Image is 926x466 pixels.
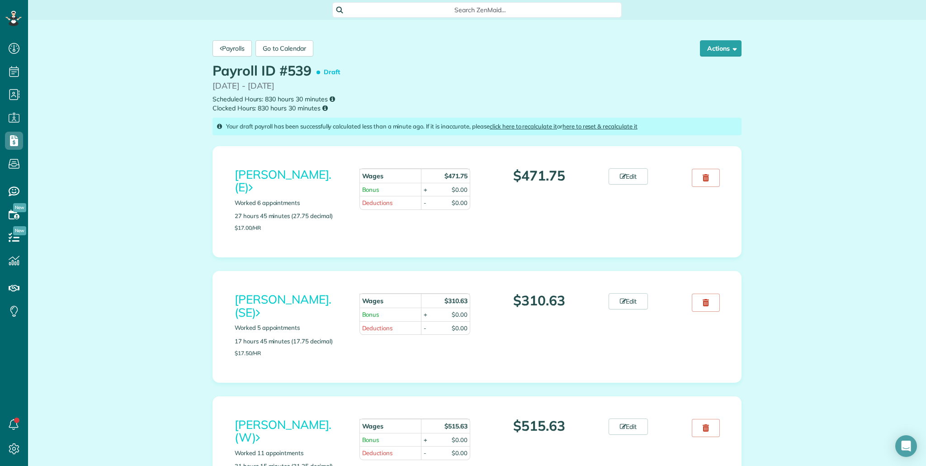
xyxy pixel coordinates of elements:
p: $471.75 [484,168,595,183]
a: Edit [609,168,648,185]
p: $17.50/hr [235,350,346,356]
td: Deductions [359,446,421,460]
p: 17 hours 45 minutes (17.75 decimal) [235,337,346,346]
small: Scheduled Hours: 830 hours 30 minutes Clocked Hours: 830 hours 30 minutes [213,95,742,113]
a: [PERSON_NAME]. (E) [235,167,331,195]
div: - [424,449,426,457]
strong: Wages [362,297,384,305]
td: Bonus [359,308,421,321]
h1: Payroll ID #539 [213,63,344,80]
p: Worked 6 appointments [235,199,346,207]
div: $0.00 [452,324,468,333]
p: Worked 5 appointments [235,323,346,332]
div: $0.00 [452,310,468,319]
a: Go to Calendar [255,40,313,57]
p: $515.63 [484,418,595,433]
p: Worked 11 appointments [235,449,346,457]
p: $310.63 [484,293,595,308]
div: $0.00 [452,199,468,207]
div: $0.00 [452,185,468,194]
p: 27 hours 45 minutes (27.75 decimal) [235,212,346,220]
div: - [424,324,426,333]
td: Bonus [359,183,421,196]
strong: Wages [362,172,384,180]
div: + [424,436,427,444]
strong: $515.63 [444,422,468,430]
td: Bonus [359,433,421,447]
a: click here to recalculate it [490,123,557,130]
div: + [424,310,427,319]
span: Draft [318,64,344,80]
strong: Wages [362,422,384,430]
a: here to reset & recalculate it [562,123,638,130]
strong: $310.63 [444,297,468,305]
span: New [13,203,26,212]
a: Edit [609,293,648,309]
strong: $471.75 [444,172,468,180]
a: Edit [609,418,648,435]
div: Open Intercom Messenger [895,435,917,457]
a: [PERSON_NAME]. (SE) [235,292,331,320]
div: + [424,185,427,194]
button: Actions [700,40,742,57]
a: Payrolls [213,40,252,57]
div: $0.00 [452,436,468,444]
div: $0.00 [452,449,468,457]
p: $17.00/hr [235,225,346,231]
span: New [13,226,26,235]
td: Deductions [359,196,421,209]
p: [DATE] - [DATE] [213,80,742,92]
div: Your draft payroll has been successfully calculated less than a minute ago. If it is inaccurate, ... [213,118,742,135]
a: [PERSON_NAME]. (W) [235,417,331,445]
td: Deductions [359,321,421,335]
div: - [424,199,426,207]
